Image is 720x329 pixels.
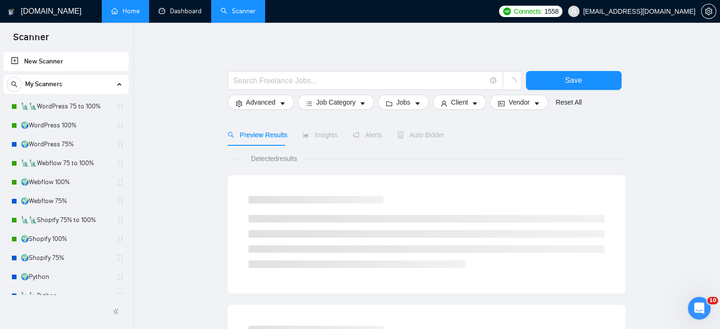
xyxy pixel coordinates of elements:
[688,297,711,320] iframe: Intercom live chat
[116,122,124,129] span: holder
[116,273,124,281] span: holder
[386,100,392,107] span: folder
[116,235,124,243] span: holder
[116,160,124,167] span: holder
[236,100,242,107] span: setting
[113,307,122,316] span: double-left
[508,97,529,107] span: Vendor
[353,132,359,138] span: notification
[544,6,559,17] span: 1558
[21,116,111,135] a: 🌍WordPress 100%
[397,131,444,139] span: Auto Bidder
[25,75,62,94] span: My Scanners
[116,141,124,148] span: holder
[441,100,447,107] span: user
[3,52,129,71] li: New Scanner
[565,74,582,86] span: Save
[570,8,577,15] span: user
[490,95,548,110] button: idcardVendorcaret-down
[359,100,366,107] span: caret-down
[116,254,124,262] span: holder
[306,100,312,107] span: bars
[533,100,540,107] span: caret-down
[21,286,111,305] a: 🗽🗽Python
[302,131,338,139] span: Insights
[471,100,478,107] span: caret-down
[233,75,486,87] input: Search Freelance Jobs...
[21,97,111,116] a: 🗽🗽WordPress 75 to 100%
[498,100,505,107] span: idcard
[246,97,276,107] span: Advanced
[21,135,111,154] a: 🌍WordPress 75%
[316,97,356,107] span: Job Category
[116,216,124,224] span: holder
[111,7,140,15] a: homeHome
[21,249,111,267] a: 🌍Shopify 75%
[298,95,374,110] button: barsJob Categorycaret-down
[21,192,111,211] a: 🌍Webflow 75%
[228,95,294,110] button: settingAdvancedcaret-down
[514,6,542,17] span: Connects:
[11,52,121,71] a: New Scanner
[490,78,497,84] span: info-circle
[244,153,303,164] span: Detected results
[21,230,111,249] a: 🌍Shopify 100%
[707,297,718,304] span: 10
[116,178,124,186] span: holder
[396,97,410,107] span: Jobs
[508,78,516,86] span: loading
[414,100,421,107] span: caret-down
[21,154,111,173] a: 🗽🗽Webflow 75 to 100%
[503,8,511,15] img: upwork-logo.png
[701,8,716,15] a: setting
[7,81,21,88] span: search
[8,4,15,19] img: logo
[228,131,287,139] span: Preview Results
[228,132,234,138] span: search
[116,197,124,205] span: holder
[451,97,468,107] span: Client
[116,103,124,110] span: holder
[159,7,202,15] a: dashboardDashboard
[21,211,111,230] a: 🗽🗽Shopify 75% to 100%
[7,77,22,92] button: search
[21,267,111,286] a: 🌍Python
[556,97,582,107] a: Reset All
[397,132,404,138] span: robot
[526,71,622,90] button: Save
[353,131,382,139] span: Alerts
[433,95,487,110] button: userClientcaret-down
[221,7,256,15] a: searchScanner
[21,173,111,192] a: 🌍Webflow 100%
[701,4,716,19] button: setting
[116,292,124,300] span: holder
[378,95,429,110] button: folderJobscaret-down
[6,30,56,50] span: Scanner
[302,132,309,138] span: area-chart
[279,100,286,107] span: caret-down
